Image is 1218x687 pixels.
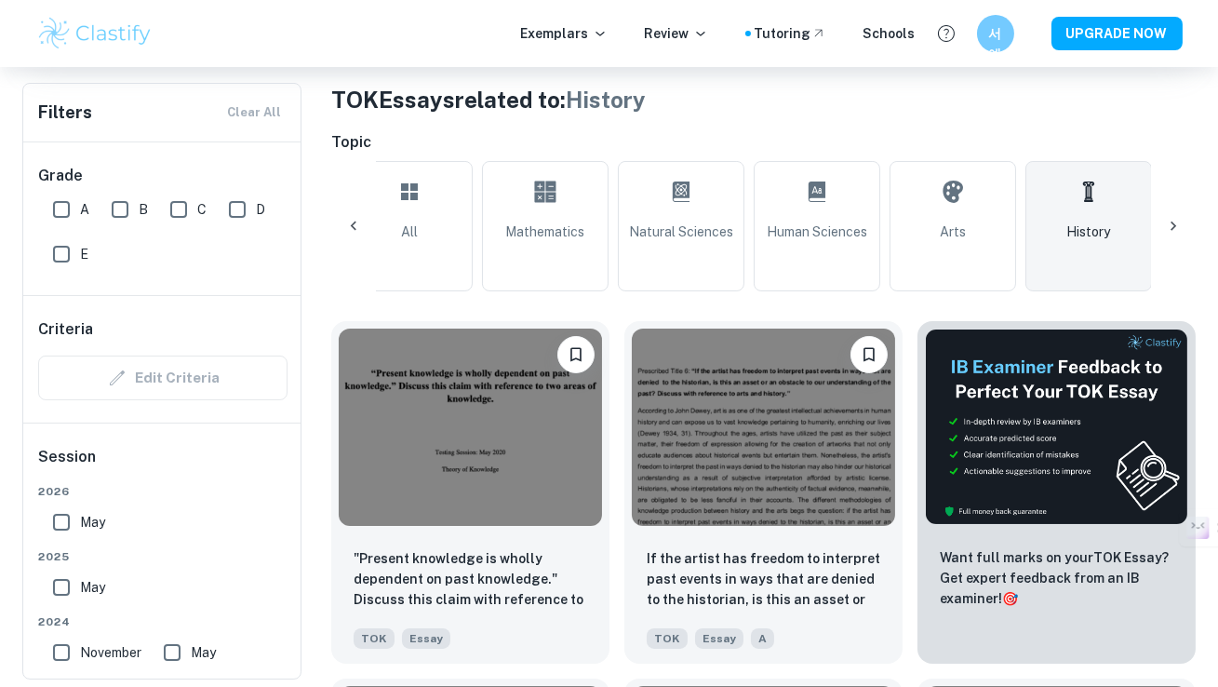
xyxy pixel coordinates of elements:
a: Bookmark"Present knowledge is wholly dependent on past knowledge." Discuss this claim with refere... [331,321,609,664]
span: TOK [354,628,395,649]
span: E [80,244,88,264]
img: Thumbnail [925,329,1188,525]
h6: Topic [331,131,1196,154]
button: Help and Feedback [930,18,962,49]
div: Criteria filters are unavailable when searching by topic [38,356,288,400]
a: ThumbnailWant full marks on yourTOK Essay? Get expert feedback from an IB examiner! [917,321,1196,664]
span: Natural Sciences [629,222,733,242]
p: Exemplars [521,23,608,44]
p: Want full marks on your TOK Essay ? Get expert feedback from an IB examiner! [940,547,1173,609]
span: May [80,512,105,532]
p: If the artist has freedom to interpret past events in ways that are denied to the historian, is t... [647,548,880,612]
span: Essay [402,628,450,649]
span: Essay [695,628,743,649]
span: All [401,222,418,242]
a: Schools [863,23,916,44]
span: A [80,199,89,220]
span: History [1067,222,1111,242]
span: Mathematics [506,222,585,242]
span: 🎯 [1002,591,1018,606]
span: May [80,577,105,598]
span: 2024 [38,613,288,630]
button: Bookmark [850,336,888,373]
span: C [197,199,207,220]
span: 2026 [38,483,288,500]
h6: 서예 [984,23,1006,44]
h6: Session [38,446,288,483]
span: May [191,642,216,663]
img: Clastify logo [36,15,154,52]
img: TOK Essay example thumbnail: "Present knowledge is wholly dependent o [339,329,602,526]
span: History [566,87,646,113]
button: 서예 [977,15,1014,52]
span: 2025 [38,548,288,565]
h6: Criteria [38,318,93,341]
img: TOK Essay example thumbnail: If the artist has freedom to interpret p [632,329,895,526]
button: Bookmark [557,336,595,373]
a: Tutoring [755,23,826,44]
span: D [256,199,265,220]
p: "Present knowledge is wholly dependent on past knowledge." Discuss this claim with reference to t... [354,548,587,612]
span: November [80,642,141,663]
button: UPGRADE NOW [1051,17,1183,50]
h1: TOK Essays related to: [331,83,1196,116]
span: B [139,199,148,220]
h6: Filters [38,100,92,126]
span: TOK [647,628,688,649]
span: A [751,628,774,649]
p: Review [645,23,708,44]
span: Human Sciences [767,222,867,242]
a: BookmarkIf the artist has freedom to interpret past events in ways that are denied to the histori... [624,321,903,664]
span: Arts [940,222,966,242]
h6: Grade [38,165,288,187]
